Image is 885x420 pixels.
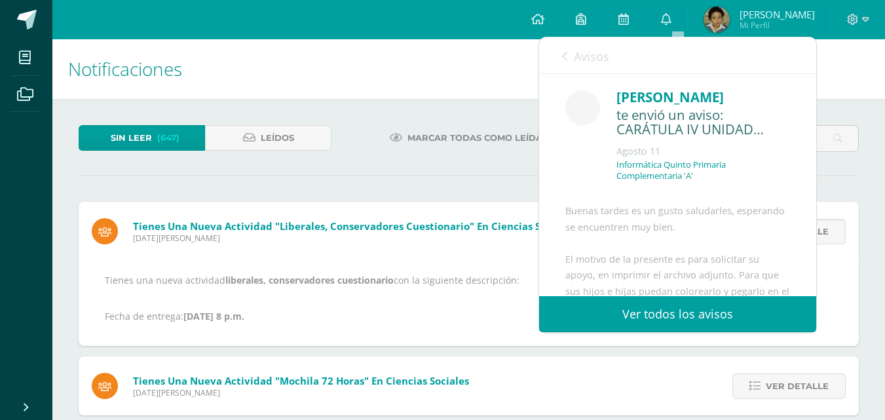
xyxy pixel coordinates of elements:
[565,90,600,125] img: cae4b36d6049cd6b8500bd0f72497672.png
[766,374,829,398] span: Ver detalle
[205,125,331,151] a: Leídos
[704,7,730,33] img: 88c364e1b6d7bc8e2f66ef3e364cde8b.png
[616,87,790,107] div: [PERSON_NAME]
[183,310,244,322] strong: [DATE] 8 p.m.
[261,126,294,150] span: Leídos
[111,126,152,150] span: Sin leer
[79,125,205,151] a: Sin leer(647)
[133,387,469,398] span: [DATE][PERSON_NAME]
[373,125,564,151] a: Marcar todas como leídas
[740,20,815,31] span: Mi Perfil
[105,275,833,322] p: Tienes una nueva actividad con la siguiente descripción: Fecha de entrega:
[616,145,790,158] div: Agosto 11
[740,8,815,21] span: [PERSON_NAME]
[616,159,790,181] p: Informática Quinto Primaria Complementaria 'A'
[539,296,816,332] a: Ver todos los avisos
[616,107,790,138] div: te envió un aviso: CARÁTULA IV UNIDAD QUINTO PRIMARIA - INFORMÁTICA
[133,233,574,244] span: [DATE][PERSON_NAME]
[574,48,609,64] span: Avisos
[133,374,469,387] span: Tienes una nueva actividad "Mochila 72 horas" En Ciencias Sociales
[133,220,574,233] span: Tienes una nueva actividad "liberales, conservadores cuestionario" En Ciencias Sociales
[157,126,179,150] span: (647)
[225,274,394,286] strong: liberales, conservadores cuestionario
[68,56,182,81] span: Notificaciones
[407,126,548,150] span: Marcar todas como leídas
